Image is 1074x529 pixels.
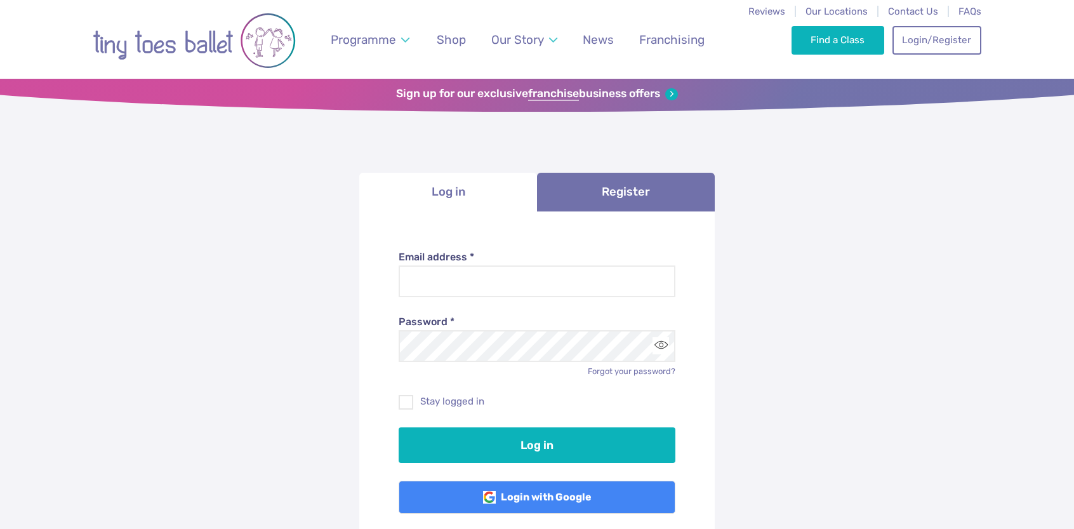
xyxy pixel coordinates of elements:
[399,315,676,329] label: Password *
[399,250,676,264] label: Email address *
[399,395,676,408] label: Stay logged in
[528,87,579,101] strong: franchise
[331,32,396,47] span: Programme
[399,481,676,514] a: Login with Google
[430,25,472,55] a: Shop
[748,6,785,17] a: Reviews
[93,12,296,69] img: tiny toes ballet
[537,173,715,211] a: Register
[633,25,711,55] a: Franchising
[396,87,677,101] a: Sign up for our exclusivefranchisebusiness offers
[325,25,416,55] a: Programme
[792,26,885,54] a: Find a Class
[483,491,496,504] img: Google Logo
[588,366,675,376] a: Forgot your password?
[576,25,620,55] a: News
[491,32,544,47] span: Our Story
[888,6,938,17] a: Contact Us
[892,26,981,54] a: Login/Register
[639,32,705,47] span: Franchising
[653,337,670,354] button: Toggle password visibility
[437,32,466,47] span: Shop
[485,25,563,55] a: Our Story
[805,6,868,17] a: Our Locations
[958,6,981,17] a: FAQs
[399,427,676,463] button: Log in
[583,32,614,47] span: News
